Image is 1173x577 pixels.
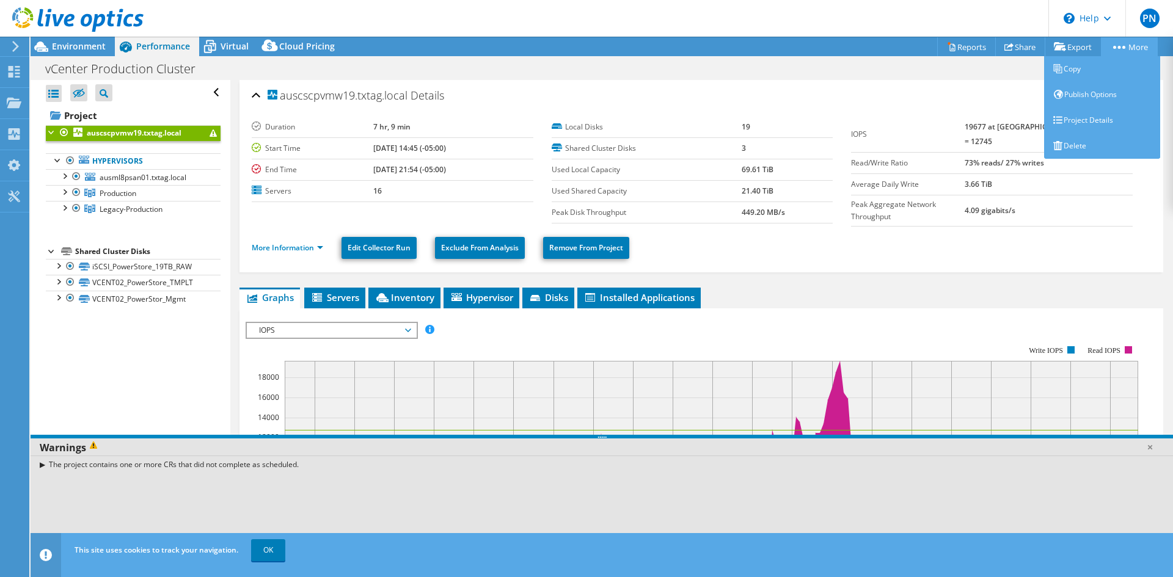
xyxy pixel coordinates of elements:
[46,153,221,169] a: Hypervisors
[252,121,373,133] label: Duration
[851,178,964,191] label: Average Daily Write
[1088,346,1121,355] text: Read IOPS
[373,122,411,132] b: 7 hr, 9 min
[46,106,221,125] a: Project
[1140,9,1160,28] span: PN
[279,40,335,52] span: Cloud Pricing
[450,291,513,303] span: Hypervisor
[268,90,407,102] span: auscscpvmw19.txtag.local
[251,539,285,561] a: OK
[552,185,742,197] label: Used Shared Capacity
[552,164,742,176] label: Used Local Capacity
[252,142,373,154] label: Start Time
[1044,107,1160,133] a: Project Details
[373,143,446,153] b: [DATE] 14:45 (-05:00)
[435,237,525,259] a: Exclude From Analysis
[46,259,221,275] a: iSCSI_PowerStore_19TB_RAW
[31,455,1173,473] div: The project contains one or more CRs that did not complete as scheduled.
[31,438,1173,457] div: Warnings
[87,128,181,138] b: auscscpvmw19.txtag.local
[52,40,106,52] span: Environment
[851,157,964,169] label: Read/Write Ratio
[742,186,773,196] b: 21.40 TiB
[252,164,373,176] label: End Time
[221,40,249,52] span: Virtual
[258,412,279,423] text: 14000
[40,62,214,76] h1: vCenter Production Cluster
[965,158,1044,168] b: 73% reads/ 27% writes
[100,204,163,214] span: Legacy-Production
[851,128,964,140] label: IOPS
[100,172,186,183] span: ausml8psan01.txtag.local
[742,164,773,175] b: 69.61 TiB
[75,545,238,555] span: This site uses cookies to track your navigation.
[252,242,323,253] a: More Information
[742,143,746,153] b: 3
[46,169,221,185] a: ausml8psan01.txtag.local
[373,186,382,196] b: 16
[375,291,434,303] span: Inventory
[373,164,446,175] b: [DATE] 21:54 (-05:00)
[1044,133,1160,159] a: Delete
[100,188,136,198] span: Production
[965,122,1130,147] b: 19677 at [GEOGRAPHIC_DATA], 95th Percentile = 12745
[1045,37,1102,56] a: Export
[1029,346,1063,355] text: Write IOPS
[552,206,742,219] label: Peak Disk Throughput
[310,291,359,303] span: Servers
[46,185,221,201] a: Production
[937,37,996,56] a: Reports
[583,291,695,303] span: Installed Applications
[1044,82,1160,107] a: Publish Options
[543,237,629,259] a: Remove From Project
[995,37,1045,56] a: Share
[552,121,742,133] label: Local Disks
[1044,56,1160,82] a: Copy
[75,244,221,259] div: Shared Cluster Disks
[46,125,221,141] a: auscscpvmw19.txtag.local
[258,392,279,402] text: 16000
[252,185,373,197] label: Servers
[46,275,221,291] a: VCENT02_PowerStore_TMPLT
[258,372,279,382] text: 18000
[46,291,221,307] a: VCENT02_PowerStor_Mgmt
[965,179,992,189] b: 3.66 TiB
[253,323,410,338] span: IOPS
[246,291,294,303] span: Graphs
[851,198,964,223] label: Peak Aggregate Network Throughput
[742,207,785,217] b: 449.20 MB/s
[1064,13,1075,24] svg: \n
[342,237,417,259] a: Edit Collector Run
[528,291,568,303] span: Disks
[258,432,279,442] text: 12000
[136,40,190,52] span: Performance
[1101,37,1158,56] a: More
[742,122,750,132] b: 19
[411,88,444,103] span: Details
[46,201,221,217] a: Legacy-Production
[552,142,742,154] label: Shared Cluster Disks
[965,205,1015,216] b: 4.09 gigabits/s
